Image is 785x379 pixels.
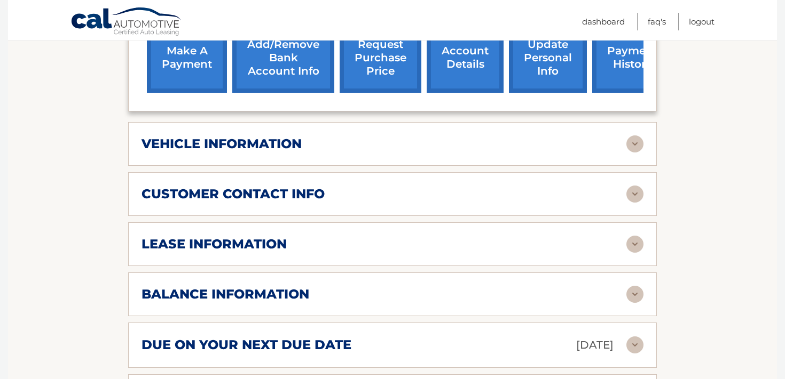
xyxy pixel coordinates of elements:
h2: balance information [142,286,309,302]
h2: lease information [142,236,287,252]
a: make a payment [147,23,227,93]
a: account details [427,23,504,93]
img: accordion-rest.svg [626,135,643,152]
a: payment history [592,23,672,93]
h2: vehicle information [142,136,302,152]
a: update personal info [509,23,587,93]
a: Logout [689,13,715,30]
img: accordion-rest.svg [626,186,643,203]
a: request purchase price [340,23,421,93]
img: accordion-rest.svg [626,286,643,303]
a: FAQ's [648,13,666,30]
img: accordion-rest.svg [626,336,643,353]
p: [DATE] [576,336,614,354]
a: Add/Remove bank account info [232,23,334,93]
a: Dashboard [582,13,625,30]
img: accordion-rest.svg [626,236,643,253]
h2: customer contact info [142,186,325,202]
h2: due on your next due date [142,337,351,353]
a: Cal Automotive [70,7,183,38]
